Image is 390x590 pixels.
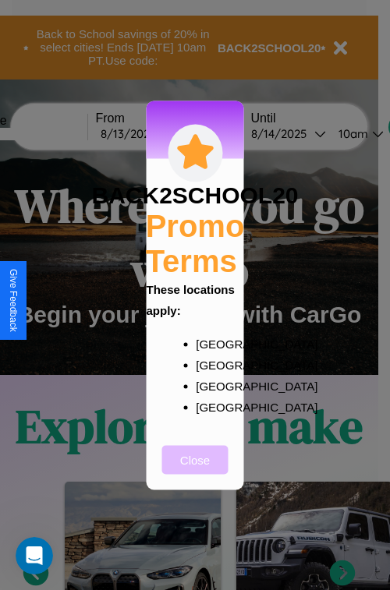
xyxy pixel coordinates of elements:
[196,396,225,417] p: [GEOGRAPHIC_DATA]
[147,282,235,316] b: These locations apply:
[146,208,245,278] h2: Promo Terms
[196,354,225,375] p: [GEOGRAPHIC_DATA]
[162,445,229,474] button: Close
[196,333,225,354] p: [GEOGRAPHIC_DATA]
[8,269,19,332] div: Give Feedback
[16,537,53,574] iframe: Intercom live chat
[91,182,298,208] h3: BACK2SCHOOL20
[196,375,225,396] p: [GEOGRAPHIC_DATA]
